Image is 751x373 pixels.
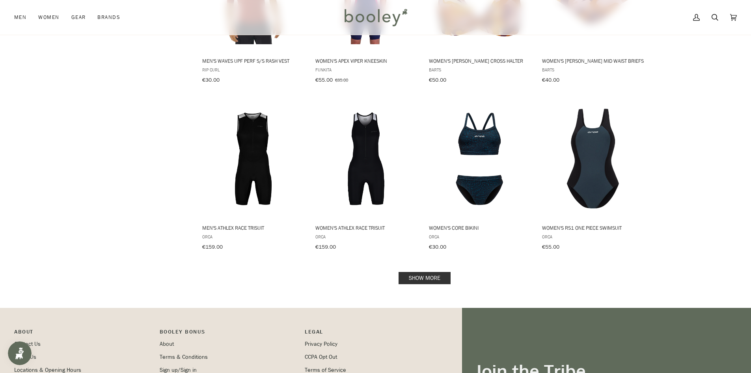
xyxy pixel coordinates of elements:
span: Brands [97,13,120,21]
span: Women's Core Bikini [429,224,531,231]
span: Men [14,13,26,21]
span: Women's RS1 One Piece Swimsuit [542,224,644,231]
span: Men's Waves UPF Perf S/S Rash Vest [202,57,304,64]
span: Women's Apex Viper Kneeskin [315,57,417,64]
a: Women's Core Bikini [428,100,532,253]
span: Men's Athlex Race Trisuit [202,224,304,231]
img: Orca Women's Core Bikini Dark Blue Diploria - Booley Galway [428,107,532,211]
span: €85.00 [335,77,348,83]
p: Pipeline_Footer Sub [305,328,442,340]
span: Barts [429,66,531,73]
span: €30.00 [202,76,220,84]
a: Privacy Policy [305,340,337,348]
span: €50.00 [429,76,446,84]
span: Orca [315,233,417,240]
span: €55.00 [542,243,559,251]
span: Orca [202,233,304,240]
p: Pipeline_Footer Main [14,328,152,340]
span: Orca [542,233,644,240]
a: CCPA Opt Out [305,353,337,361]
iframe: Button to open loyalty program pop-up [8,341,32,365]
span: €159.00 [315,243,336,251]
a: About [160,340,174,348]
a: Terms & Conditions [160,353,208,361]
a: Men's Athlex Race Trisuit [201,100,306,253]
img: Orca Women's Athlex Race Trisuit White - Booley Galway [314,107,419,211]
span: Gear [71,13,86,21]
a: Women's RS1 One Piece Swimsuit [541,100,645,253]
img: Booley [341,6,410,29]
span: Women's [PERSON_NAME] Cross Halter [429,57,531,64]
span: Rip Curl [202,66,304,73]
span: Barts [542,66,644,73]
a: Women's Athlex Race Trisuit [314,100,419,253]
a: Show more [399,272,451,284]
span: Women [38,13,59,21]
span: €55.00 [315,76,333,84]
span: Funkita [315,66,417,73]
a: Contact Us [14,340,41,348]
img: Orca Women's Rs1 One Piece Swimsuit Black - Booley Galway [541,107,645,211]
p: Booley Bonus [160,328,297,340]
span: €30.00 [429,243,446,251]
span: €40.00 [542,76,559,84]
span: Orca [429,233,531,240]
span: Women's Athlex Race Trisuit [315,224,417,231]
span: Women's [PERSON_NAME] Mid Waist Briefs [542,57,644,64]
span: €159.00 [202,243,223,251]
img: Orca Men's Athlex Race Trisuit White - Booley Galway [201,107,306,211]
div: Pagination [202,274,647,282]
